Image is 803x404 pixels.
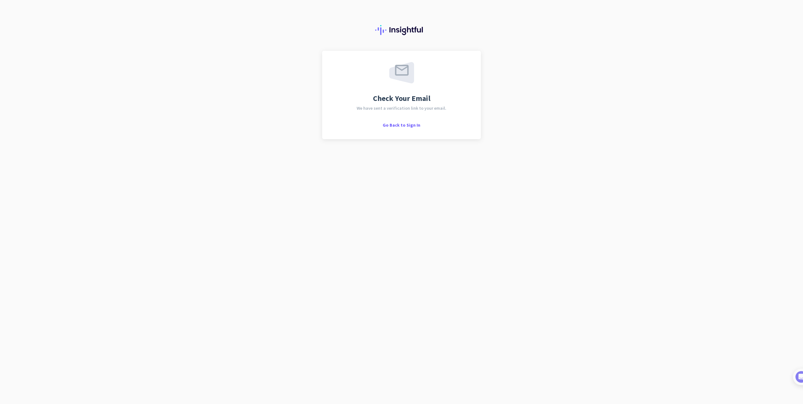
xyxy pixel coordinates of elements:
[389,62,414,83] img: email-sent
[383,122,420,128] span: Go Back to Sign In
[357,106,446,110] span: We have sent a verification link to your email.
[373,95,430,102] span: Check Your Email
[375,25,428,35] img: Insightful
